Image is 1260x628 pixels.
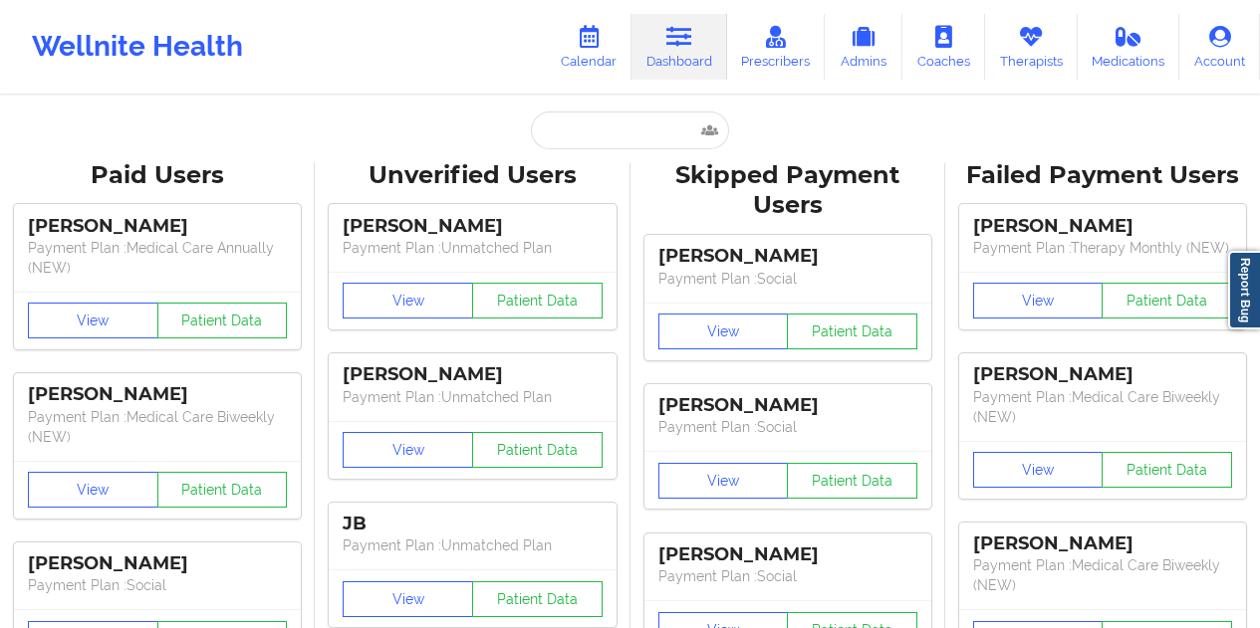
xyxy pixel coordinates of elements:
[658,394,917,417] div: [PERSON_NAME]
[973,555,1232,595] p: Payment Plan : Medical Care Biweekly (NEW)
[343,535,602,555] p: Payment Plan : Unmatched Plan
[343,432,473,468] button: View
[658,245,917,268] div: [PERSON_NAME]
[631,14,727,80] a: Dashboard
[973,238,1232,258] p: Payment Plan : Therapy Monthly (NEW)
[973,387,1232,427] p: Payment Plan : Medical Care Biweekly (NEW)
[343,238,602,258] p: Payment Plan : Unmatched Plan
[658,314,789,349] button: View
[472,283,603,318] button: Patient Data
[985,14,1078,80] a: Therapists
[28,303,158,338] button: View
[343,283,473,318] button: View
[973,283,1104,318] button: View
[343,387,602,407] p: Payment Plan : Unmatched Plan
[973,532,1232,555] div: [PERSON_NAME]
[658,566,917,586] p: Payment Plan : Social
[959,160,1246,191] div: Failed Payment Users
[644,160,931,222] div: Skipped Payment Users
[546,14,631,80] a: Calendar
[973,215,1232,238] div: [PERSON_NAME]
[343,581,473,617] button: View
[973,452,1104,488] button: View
[472,581,603,617] button: Patient Data
[14,160,301,191] div: Paid Users
[28,238,287,278] p: Payment Plan : Medical Care Annually (NEW)
[1102,283,1232,318] button: Patient Data
[1078,14,1180,80] a: Medications
[28,383,287,406] div: [PERSON_NAME]
[1179,14,1260,80] a: Account
[343,513,602,535] div: JB
[658,269,917,289] p: Payment Plan : Social
[28,552,287,575] div: [PERSON_NAME]
[1228,251,1260,329] a: Report Bug
[157,303,288,338] button: Patient Data
[472,432,603,468] button: Patient Data
[329,160,616,191] div: Unverified Users
[973,363,1232,386] div: [PERSON_NAME]
[28,407,287,447] p: Payment Plan : Medical Care Biweekly (NEW)
[343,215,602,238] div: [PERSON_NAME]
[28,575,287,595] p: Payment Plan : Social
[658,463,789,499] button: View
[28,472,158,508] button: View
[28,215,287,238] div: [PERSON_NAME]
[1102,452,1232,488] button: Patient Data
[787,463,917,499] button: Patient Data
[825,14,902,80] a: Admins
[902,14,985,80] a: Coaches
[787,314,917,349] button: Patient Data
[658,543,917,566] div: [PERSON_NAME]
[658,417,917,437] p: Payment Plan : Social
[727,14,826,80] a: Prescribers
[343,363,602,386] div: [PERSON_NAME]
[157,472,288,508] button: Patient Data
